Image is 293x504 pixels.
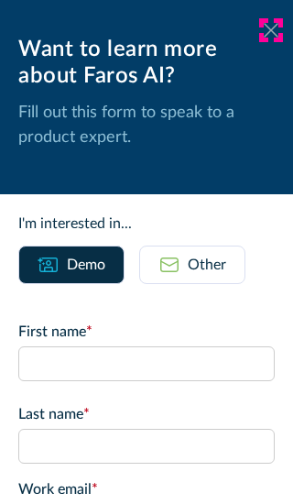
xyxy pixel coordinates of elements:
label: Work email [18,478,275,500]
label: Last name [18,403,275,425]
label: First name [18,321,275,343]
div: Demo [67,254,105,276]
div: Other [188,254,226,276]
div: I'm interested in... [18,213,275,235]
div: Want to learn more about Faros AI? [18,37,275,90]
p: Fill out this form to speak to a product expert. [18,101,275,150]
